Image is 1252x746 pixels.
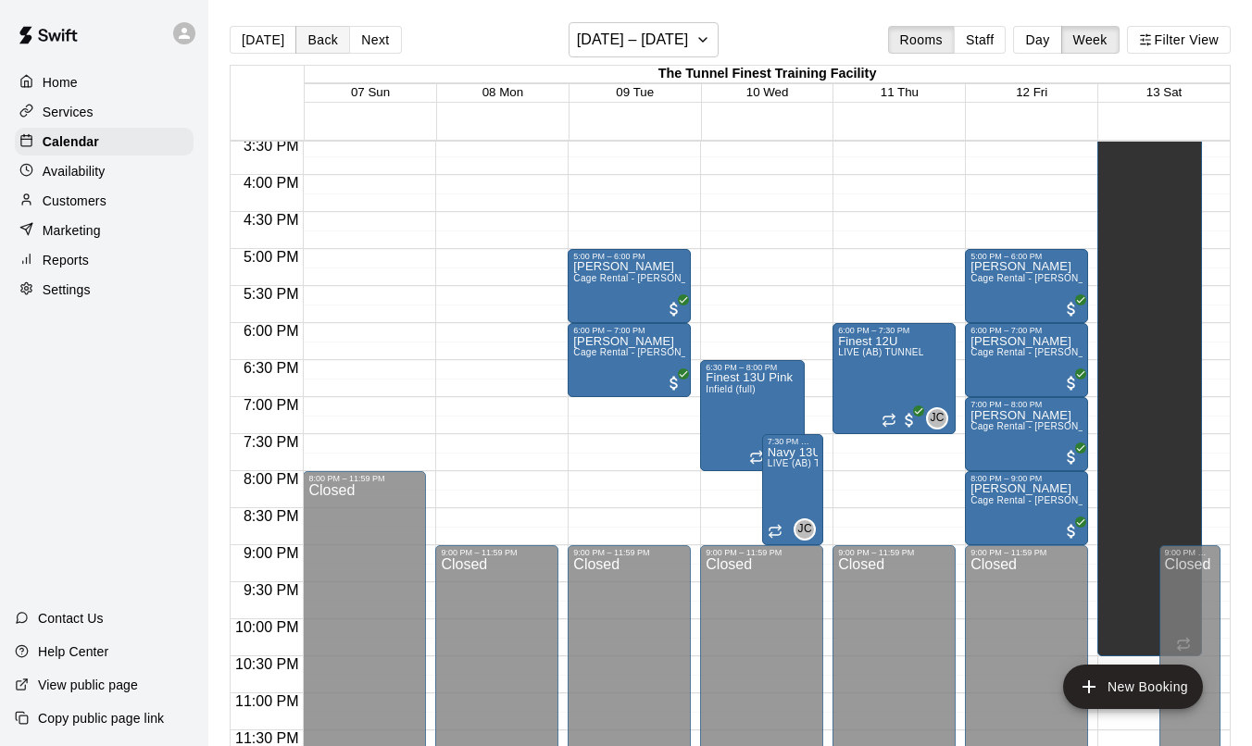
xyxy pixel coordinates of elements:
a: Calendar [15,128,194,155]
div: 5:00 PM – 6:00 PM: Jimmy Zuniga [568,249,691,323]
span: Cage Rental - [PERSON_NAME] [573,273,718,283]
div: 9:00 PM – 11:59 PM [1165,548,1215,557]
div: 8:00 PM – 9:00 PM [970,474,1083,483]
div: 6:30 PM – 8:00 PM [706,363,799,372]
p: Home [43,73,78,92]
button: 13 Sat [1146,85,1183,99]
p: Availability [43,162,106,180]
p: Copy public page link [38,709,164,727]
button: 07 Sun [351,85,390,99]
a: Home [15,68,194,96]
div: 7:00 PM – 8:00 PM: Jimmy Zuniga [965,397,1088,471]
span: LIVE (AB) TUNNEL [838,347,923,357]
span: 11:00 PM [231,693,303,709]
button: 08 Mon [482,85,523,99]
span: Cage Rental - [PERSON_NAME] [970,495,1115,505]
button: Next [349,26,401,54]
a: Customers [15,187,194,215]
span: All customers have paid [665,374,683,392]
span: 5:00 PM [239,249,304,265]
span: Infield (full) [706,384,756,394]
span: 8:00 PM [239,471,304,487]
span: All customers have paid [1062,448,1081,466]
a: Settings [15,276,194,304]
button: 11 Thu [881,85,919,99]
button: Week [1061,26,1120,54]
button: Rooms [888,26,955,54]
p: View public page [38,676,138,694]
div: 5:00 PM – 6:00 PM [970,252,1083,261]
div: 7:30 PM – 9:00 PM: Navy 13U [762,434,823,545]
span: All customers have paid [1062,374,1081,392]
div: 6:00 PM – 7:00 PM [573,326,685,335]
span: 10:30 PM [231,656,303,672]
p: Reports [43,251,89,269]
span: 9:00 PM [239,545,304,561]
p: Services [43,103,94,121]
p: Marketing [43,221,101,240]
p: Calendar [43,132,99,151]
div: 7:30 PM – 9:00 PM [768,437,818,446]
p: Help Center [38,642,108,661]
button: [DATE] [230,26,296,54]
button: 12 Fri [1016,85,1047,99]
div: 5:00 PM – 6:00 PM: Jimmy Zuniga [965,249,1088,323]
span: 09 Tue [616,85,654,99]
a: Marketing [15,217,194,244]
div: Joe Campanella [794,518,816,541]
span: 7:30 PM [239,434,304,450]
span: 10:00 PM [231,619,303,635]
a: Reports [15,246,194,274]
span: 3:30 PM [239,138,304,154]
div: 6:00 PM – 7:00 PM [970,326,1083,335]
div: 6:00 PM – 7:30 PM: Finest 12U [833,323,956,434]
span: 11:30 PM [231,730,303,746]
div: 9:00 PM – 11:59 PM [573,548,685,557]
button: Back [295,26,350,54]
a: Availability [15,157,194,185]
p: Customers [43,192,106,210]
div: Joe Campanella [926,407,948,429]
a: Services [15,98,194,126]
span: All customers have paid [1062,522,1081,541]
div: 6:00 PM – 7:30 PM [838,326,950,335]
span: Cage Rental - [PERSON_NAME] [970,347,1115,357]
div: 5:00 PM – 6:00 PM [573,252,685,261]
span: 8:30 PM [239,508,304,524]
span: 9:30 PM [239,582,304,598]
span: 4:30 PM [239,212,304,228]
span: Cage Rental - [PERSON_NAME] [573,347,718,357]
span: All customers have paid [1062,300,1081,318]
button: Filter View [1127,26,1231,54]
span: JC [798,520,812,539]
h6: [DATE] – [DATE] [577,27,689,53]
button: [DATE] – [DATE] [569,22,720,57]
span: Joe Campanella [801,518,816,541]
span: LIVE (AB) TUNNEL [768,458,853,468]
span: 7:00 PM [239,397,304,413]
span: Recurring event [882,413,896,428]
div: 7:00 PM – 8:00 PM [970,400,1083,409]
p: Settings [43,280,91,299]
span: 6:30 PM [239,360,304,376]
button: Staff [954,26,1007,54]
div: 6:00 PM – 7:00 PM: Jimmy Zuniga [568,323,691,397]
span: 10 Wed [746,85,789,99]
div: 9:00 PM – 11:59 PM [706,548,818,557]
div: 9:00 PM – 11:59 PM [970,548,1083,557]
div: 8:00 PM – 9:00 PM: Jimmy Zuniga [965,471,1088,545]
button: Day [1013,26,1061,54]
span: Cage Rental - [PERSON_NAME] [970,273,1115,283]
div: 6:00 PM – 7:00 PM: Jimmy Zuniga [965,323,1088,397]
span: 5:30 PM [239,286,304,302]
